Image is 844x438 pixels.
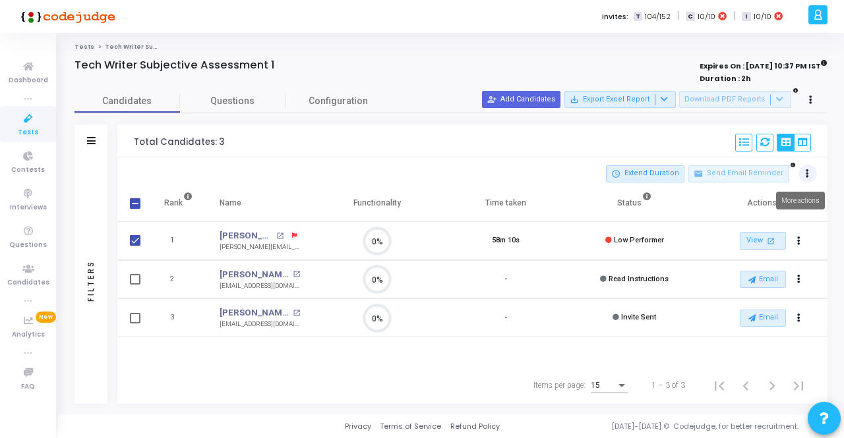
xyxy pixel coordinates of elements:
span: Configuration [309,94,368,108]
mat-icon: open_in_new [765,235,776,246]
img: logo [16,3,115,30]
th: Rank [150,184,206,221]
mat-icon: schedule [611,169,620,178]
span: Tests [18,127,38,138]
th: Actions [699,184,828,221]
mat-icon: open_in_new [293,271,300,278]
span: Contests [11,165,45,176]
span: New [36,312,56,323]
div: More actions [776,192,825,209]
span: | [677,9,679,23]
span: C [686,12,694,22]
div: - [504,274,507,285]
span: Dashboard [9,75,48,86]
span: 10/10 [698,11,715,22]
span: Questions [180,94,286,108]
div: [EMAIL_ADDRESS][DOMAIN_NAME] [220,281,300,291]
mat-icon: mail [694,169,703,178]
button: Next page [759,372,785,398]
div: Name [220,196,241,210]
div: - [504,312,507,323]
div: [PERSON_NAME][EMAIL_ADDRESS][PERSON_NAME][DOMAIN_NAME] [220,242,300,252]
div: View Options [777,134,811,151]
mat-icon: open_in_new [276,233,284,240]
button: Add Candidates [482,91,560,108]
div: Items per page: [533,379,586,391]
th: Functionality [313,184,442,221]
strong: Expires On : [DATE] 10:37 PM IST [700,57,828,72]
span: | [733,9,735,23]
span: Invite Sent [621,313,656,321]
span: T [634,12,642,22]
strong: Duration : 2h [700,73,751,84]
span: Tech Writer Subjective Assessment 1 [105,43,227,51]
span: 10/10 [754,11,771,22]
span: I [742,12,750,22]
mat-icon: open_in_new [293,310,300,317]
td: 2 [150,260,206,299]
div: Time taken [485,196,526,210]
h4: Tech Writer Subjective Assessment 1 [75,59,275,72]
button: Actions [790,309,808,327]
a: Terms of Service [380,421,441,432]
th: Status [570,184,699,221]
span: Questions [9,240,47,251]
span: Candidates [75,94,180,108]
label: Invites: [602,11,628,22]
button: Actions [790,270,808,288]
div: 58m 10s [492,235,520,246]
span: 15 [591,381,600,390]
a: View [740,232,786,250]
button: Send Email Reminder [688,165,789,182]
mat-select: Items per page: [591,381,628,391]
span: Candidates [7,277,49,288]
button: Download PDF Reports [679,91,791,108]
div: Filters [85,208,97,353]
span: FAQ [21,381,35,393]
a: [PERSON_NAME] [220,229,272,242]
button: Previous page [733,372,759,398]
button: Email [740,310,786,327]
a: [PERSON_NAME] [220,306,289,319]
button: Export Excel Report [564,91,676,108]
nav: breadcrumb [75,43,828,51]
button: First page [706,372,733,398]
a: [PERSON_NAME] [220,268,289,281]
span: Interviews [10,202,47,213]
mat-icon: person_add_alt [487,95,497,104]
div: [DATE]-[DATE] © Codejudge, for better recruitment. [500,421,828,432]
span: Low Performer [614,236,664,244]
button: Last page [785,372,812,398]
button: Actions [790,232,808,250]
div: [EMAIL_ADDRESS][DOMAIN_NAME] [220,319,300,329]
td: 1 [150,221,206,260]
td: 3 [150,298,206,337]
button: Extend Duration [606,165,684,182]
span: 104/152 [645,11,671,22]
a: Privacy [345,421,371,432]
span: Analytics [12,329,45,341]
div: Total Candidates: 3 [134,137,224,148]
mat-icon: save_alt [570,95,579,104]
button: Email [740,271,786,288]
a: Tests [75,43,94,51]
a: Refund Policy [450,421,500,432]
div: 1 – 3 of 3 [651,379,685,391]
span: Read Instructions [609,275,669,283]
